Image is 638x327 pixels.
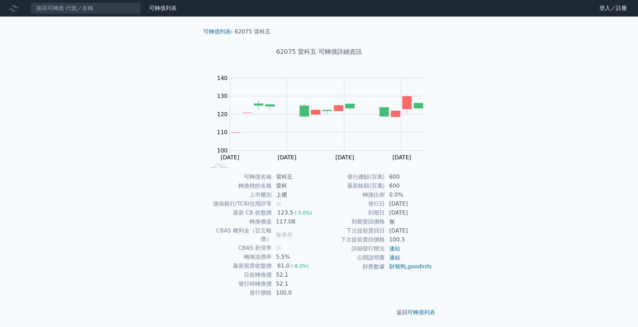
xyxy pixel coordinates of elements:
tspan: 130 [217,93,228,99]
td: 雷科五 [272,172,319,181]
tspan: [DATE] [278,154,296,161]
td: 最新股票收盤價 [206,261,272,270]
td: 詳細發行辦法 [319,244,385,253]
g: Series [231,95,423,132]
span: (-5.0%) [295,210,313,216]
td: 600 [385,181,432,190]
a: 連結 [389,245,400,252]
td: CBAS 權利金（百元報價） [206,226,272,244]
a: 財報狗 [389,263,406,270]
td: 擔保銀行/TCRI信用評等 [206,199,272,208]
div: 123.5 [276,209,295,217]
td: 發行日 [319,199,385,208]
td: 轉換價值 [206,217,272,226]
td: 轉換標的名稱 [206,181,272,190]
td: 上櫃 [272,190,319,199]
span: 無 [276,200,282,207]
tspan: [DATE] [392,154,411,161]
a: goodinfo [408,263,432,270]
a: 可轉債列表 [149,5,177,11]
td: 100.5 [385,235,432,244]
span: 無承作 [276,231,293,238]
p: 返回 [198,308,441,317]
td: 無 [385,217,432,226]
td: 600 [385,172,432,181]
h1: 62075 雷科五 可轉債詳細資訊 [198,47,441,57]
a: 可轉債列表 [408,309,435,316]
td: 到期日 [319,208,385,217]
td: CBAS 折現率 [206,244,272,252]
td: 下次提前賣回價格 [319,235,385,244]
td: 0.0% [385,190,432,199]
span: 無 [276,245,282,251]
td: 發行價格 [206,288,272,297]
td: 可轉債名稱 [206,172,272,181]
td: 轉換溢價率 [206,252,272,261]
td: 發行時轉換價 [206,279,272,288]
div: 61.0 [276,262,291,270]
tspan: 120 [217,111,228,118]
td: [DATE] [385,226,432,235]
tspan: [DATE] [335,154,354,161]
td: 最新餘額(百萬) [319,181,385,190]
td: [DATE] [385,208,432,217]
td: 發行總額(百萬) [319,172,385,181]
input: 搜尋可轉債 代號／名稱 [30,2,141,14]
tspan: [DATE] [221,154,239,161]
td: 117.08 [272,217,319,226]
td: 財務數據 [319,262,385,271]
td: 100.0 [272,288,319,297]
td: 上市櫃別 [206,190,272,199]
td: 52.1 [272,279,319,288]
a: 連結 [389,254,400,261]
tspan: 110 [217,129,228,136]
tspan: 140 [217,75,228,81]
td: 下次提前賣回日 [319,226,385,235]
a: 可轉債列表 [203,28,231,35]
g: Chart [214,75,434,161]
td: 52.1 [272,270,319,279]
td: 雷科 [272,181,319,190]
td: [DATE] [385,199,432,208]
a: 登入／註冊 [594,3,632,14]
td: 最新 CB 收盤價 [206,208,272,217]
tspan: 100 [217,147,228,154]
td: 轉換比例 [319,190,385,199]
li: › [203,28,233,36]
li: 62075 雷科五 [235,28,271,36]
td: 公開說明書 [319,253,385,262]
td: 到期賣回價格 [319,217,385,226]
td: 目前轉換價 [206,270,272,279]
span: (-8.3%) [291,263,309,269]
td: , [385,262,432,271]
td: 5.5% [272,252,319,261]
